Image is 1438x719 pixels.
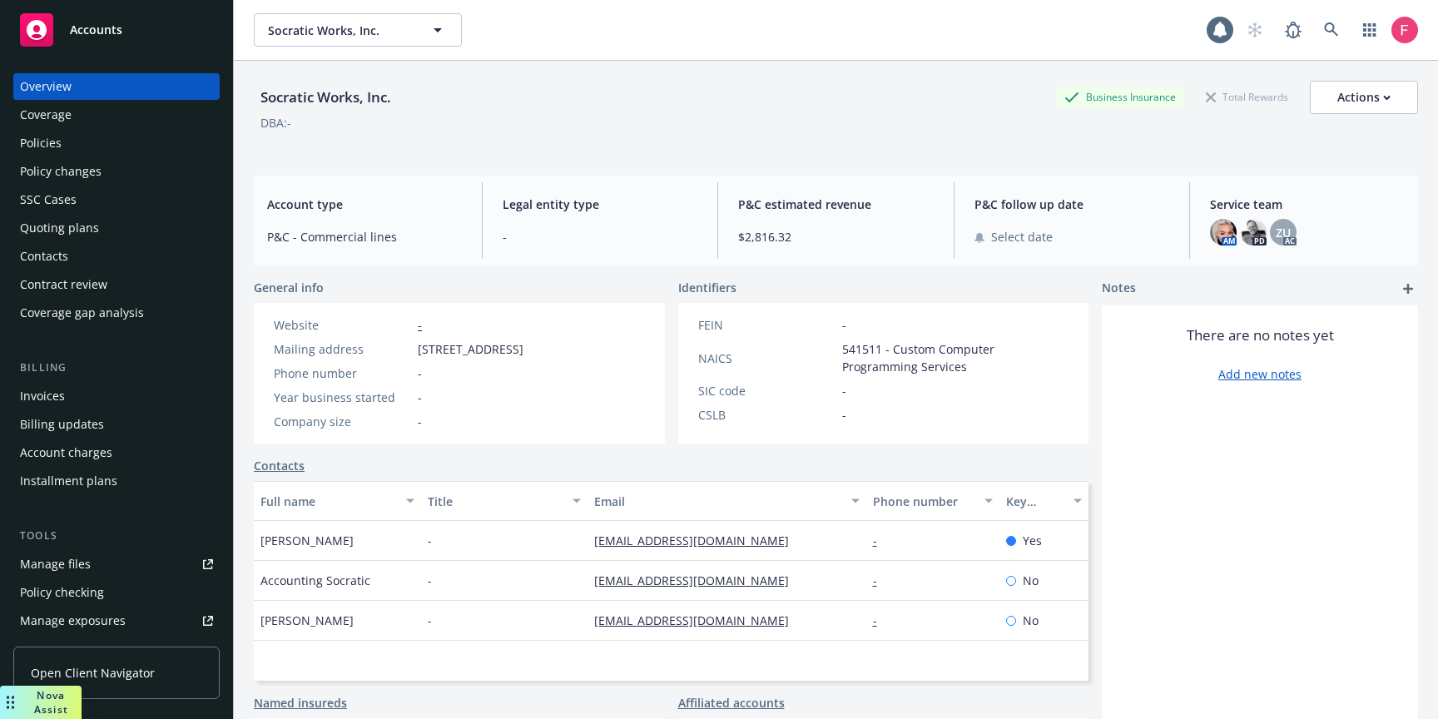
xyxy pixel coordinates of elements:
[842,382,846,399] span: -
[20,411,104,438] div: Billing updates
[418,413,422,430] span: -
[1210,219,1237,245] img: photo
[1218,365,1302,383] a: Add new notes
[20,186,77,213] div: SSC Cases
[274,413,411,430] div: Company size
[274,364,411,382] div: Phone number
[1006,493,1064,510] div: Key contact
[20,158,102,185] div: Policy changes
[13,102,220,128] a: Coverage
[738,228,933,245] span: $2,816.32
[503,196,697,213] span: Legal entity type
[873,573,890,588] a: -
[1337,82,1391,113] div: Actions
[254,87,398,108] div: Socratic Works, Inc.
[254,694,347,712] a: Named insureds
[588,481,865,521] button: Email
[13,158,220,185] a: Policy changes
[13,243,220,270] a: Contacts
[274,340,411,358] div: Mailing address
[1276,224,1291,241] span: ZU
[254,481,421,521] button: Full name
[254,457,305,474] a: Contacts
[13,607,220,634] a: Manage exposures
[268,22,412,39] span: Socratic Works, Inc.
[594,533,802,548] a: [EMAIL_ADDRESS][DOMAIN_NAME]
[1023,612,1039,629] span: No
[267,228,462,245] span: P&C - Commercial lines
[260,532,354,549] span: [PERSON_NAME]
[20,551,91,578] div: Manage files
[1277,13,1310,47] a: Report a Bug
[260,612,354,629] span: [PERSON_NAME]
[991,228,1053,245] span: Select date
[594,493,840,510] div: Email
[254,279,324,296] span: General info
[20,243,68,270] div: Contacts
[428,612,432,629] span: -
[418,364,422,382] span: -
[20,130,62,156] div: Policies
[34,688,68,717] span: Nova Assist
[842,316,846,334] span: -
[873,612,890,628] a: -
[1102,279,1136,299] span: Notes
[842,340,1069,375] span: 541511 - Custom Computer Programming Services
[13,130,220,156] a: Policies
[274,316,411,334] div: Website
[267,196,462,213] span: Account type
[1310,81,1418,114] button: Actions
[428,493,563,510] div: Title
[13,411,220,438] a: Billing updates
[20,579,104,606] div: Policy checking
[13,7,220,53] a: Accounts
[20,607,126,634] div: Manage exposures
[1391,17,1418,43] img: photo
[13,468,220,494] a: Installment plans
[254,13,462,47] button: Socratic Works, Inc.
[974,196,1169,213] span: P&C follow up date
[873,533,890,548] a: -
[866,481,999,521] button: Phone number
[1353,13,1386,47] a: Switch app
[260,114,291,131] div: DBA: -
[260,493,396,510] div: Full name
[274,389,411,406] div: Year business started
[428,532,432,549] span: -
[1240,219,1267,245] img: photo
[418,389,422,406] span: -
[698,406,836,424] div: CSLB
[13,439,220,466] a: Account charges
[20,383,65,409] div: Invoices
[13,271,220,298] a: Contract review
[999,481,1088,521] button: Key contact
[1023,532,1042,549] span: Yes
[13,551,220,578] a: Manage files
[1198,87,1297,107] div: Total Rewards
[13,215,220,241] a: Quoting plans
[678,279,736,296] span: Identifiers
[594,573,802,588] a: [EMAIL_ADDRESS][DOMAIN_NAME]
[1210,196,1405,213] span: Service team
[13,383,220,409] a: Invoices
[260,572,370,589] span: Accounting Socratic
[13,186,220,213] a: SSC Cases
[20,300,144,326] div: Coverage gap analysis
[738,196,933,213] span: P&C estimated revenue
[1238,13,1272,47] a: Start snowing
[20,215,99,241] div: Quoting plans
[70,23,122,37] span: Accounts
[13,73,220,100] a: Overview
[1056,87,1184,107] div: Business Insurance
[1315,13,1348,47] a: Search
[842,406,846,424] span: -
[418,317,422,333] a: -
[1187,325,1334,345] span: There are no notes yet
[698,382,836,399] div: SIC code
[13,579,220,606] a: Policy checking
[13,359,220,376] div: Billing
[418,340,523,358] span: [STREET_ADDRESS]
[503,228,697,245] span: -
[428,572,432,589] span: -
